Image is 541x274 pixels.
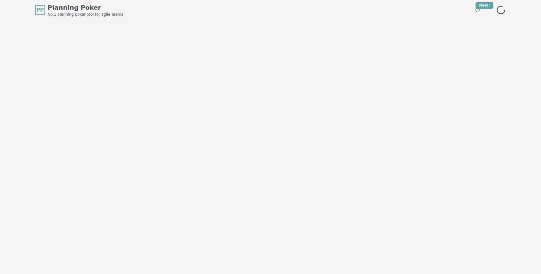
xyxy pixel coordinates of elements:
div: New! [476,2,493,9]
span: PP [36,6,44,14]
span: No.1 planning poker tool for agile teams [48,12,123,17]
a: PPPlanning PokerNo.1 planning poker tool for agile teams [35,3,123,17]
span: Planning Poker [48,3,123,12]
button: New! [472,4,483,16]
